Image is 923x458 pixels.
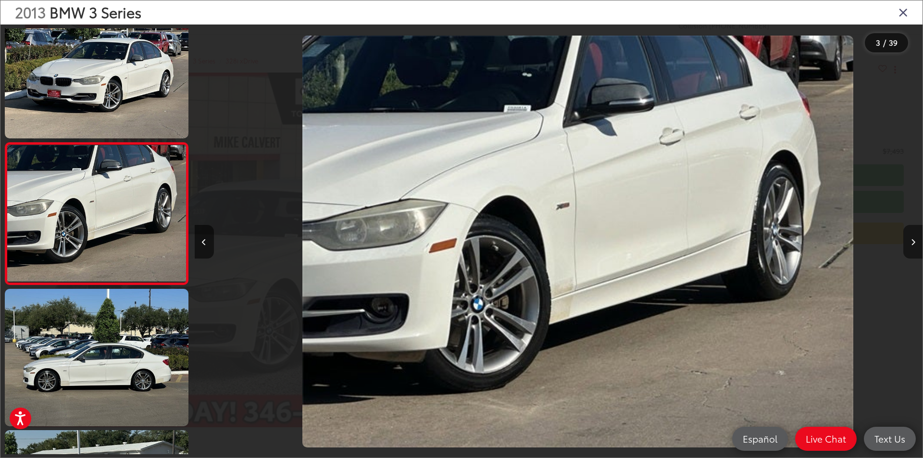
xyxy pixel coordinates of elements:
a: Live Chat [795,427,857,451]
button: Previous image [195,225,214,259]
a: Español [732,427,788,451]
span: BMW 3 Series [50,1,141,22]
span: Live Chat [801,433,851,445]
img: 2013 BMW 3 Series 328i xDrive [302,36,853,448]
img: 2013 BMW 3 Series 328i xDrive [3,287,190,428]
button: Next image [903,225,923,259]
img: 2013 BMW 3 Series 328i xDrive [5,146,187,282]
span: Text Us [870,433,910,445]
i: Close gallery [898,6,908,18]
span: 39 [889,37,898,48]
a: Text Us [864,427,916,451]
span: 3 [876,37,880,48]
span: Español [738,433,782,445]
span: / [882,39,887,46]
span: 2013 [15,1,46,22]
